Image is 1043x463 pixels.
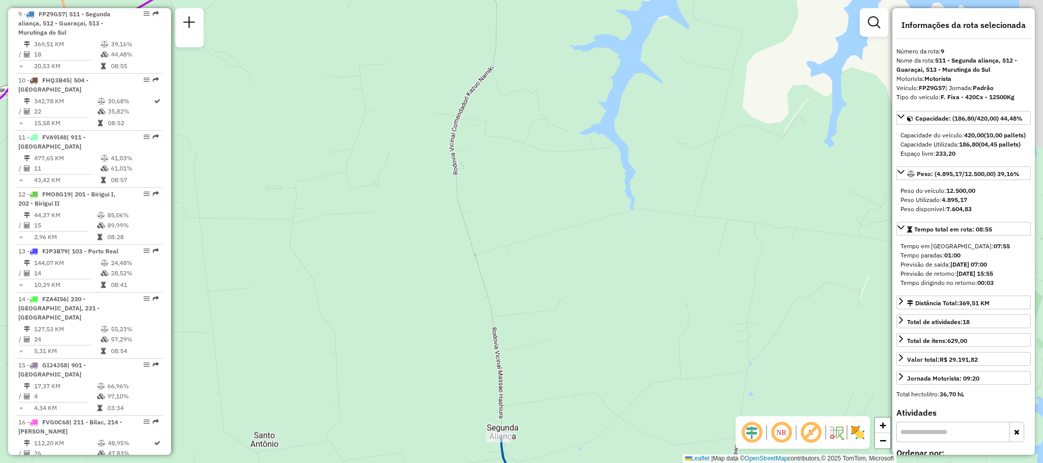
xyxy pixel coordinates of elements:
[924,75,951,82] strong: Motorista
[896,371,1031,385] a: Jornada Motorista: 09:20
[907,374,979,383] div: Jornada Motorista: 09:20
[107,220,158,230] td: 89,99%
[34,106,97,117] td: 22
[900,205,1027,214] div: Peso disponível:
[24,222,30,228] i: Total de Atividades
[900,149,1027,158] div: Espaço livre:
[107,448,153,458] td: 47,83%
[107,96,153,106] td: 30,68%
[39,10,65,18] span: FPZ9G57
[18,220,23,230] td: /
[896,447,1031,459] label: Ordenar por:
[896,238,1031,292] div: Tempo total em rota: 08:55
[941,93,1014,101] strong: F. Fixa - 420Cx - 12500Kg
[18,61,23,71] td: =
[98,120,103,126] i: Tempo total em rota
[34,39,100,49] td: 369,51 KM
[97,222,105,228] i: % de utilização da cubagem
[110,39,159,49] td: 39,16%
[18,163,23,173] td: /
[900,269,1027,278] div: Previsão de retorno:
[896,352,1031,366] a: Valor total:R$ 29.191,82
[101,177,106,183] i: Tempo total em rota
[900,131,1027,140] div: Capacidade do veículo:
[34,163,100,173] td: 11
[153,248,159,254] em: Rota exportada
[941,47,944,55] strong: 9
[98,440,105,446] i: % de utilização do peso
[864,12,884,33] a: Exibir filtros
[896,111,1031,125] a: Capacidade: (186,80/420,00) 44,48%
[24,336,30,342] i: Total de Atividades
[994,242,1010,250] strong: 07:55
[179,12,200,35] a: Nova sessão e pesquisa
[97,383,105,389] i: % de utilização do peso
[101,326,108,332] i: % de utilização do peso
[907,355,978,364] div: Valor total:
[959,299,990,307] span: 369,51 KM
[34,391,97,401] td: 4
[107,381,158,391] td: 66,96%
[34,438,97,448] td: 112,20 KM
[101,270,108,276] i: % de utilização da cubagem
[97,234,102,240] i: Tempo total em rota
[107,210,158,220] td: 85,06%
[18,190,116,207] span: | 201 - Birigui I, 202 - Birigui II
[34,220,97,230] td: 15
[154,98,160,104] i: Rota otimizada
[896,408,1031,418] h4: Atividades
[110,346,159,356] td: 08:54
[18,247,119,255] span: 13 -
[42,247,68,255] span: FJP3B79
[959,140,979,148] strong: 186,80
[18,346,23,356] td: =
[34,324,100,334] td: 127,53 KM
[940,356,978,363] strong: R$ 29.191,82
[101,336,108,342] i: % de utilização da cubagem
[18,10,110,36] span: 9 -
[907,318,970,326] span: Total de atividades:
[42,190,71,198] span: FMO8G19
[34,334,100,344] td: 24
[896,333,1031,347] a: Total de itens:629,00
[900,251,1027,260] div: Tempo paradas:
[98,450,105,456] i: % de utilização da cubagem
[875,418,890,433] a: Zoom in
[740,420,764,445] span: Ocultar deslocamento
[979,140,1021,148] strong: (04,45 pallets)
[110,324,159,334] td: 55,23%
[18,106,23,117] td: /
[68,247,119,255] span: | 103 - Porto Real
[946,205,972,213] strong: 7.604,83
[18,403,23,413] td: =
[950,261,987,268] strong: [DATE] 07:00
[900,195,1027,205] div: Peso Utilizado:
[101,260,108,266] i: % de utilização do peso
[144,248,150,254] em: Opções
[24,440,30,446] i: Distância Total
[907,336,967,345] div: Total de itens:
[144,419,150,425] em: Opções
[18,418,122,435] span: | 211 - Bilac, 214 - [PERSON_NAME]
[896,47,1031,56] div: Número da rota:
[896,182,1031,218] div: Peso: (4.895,17/12.500,00) 39,16%
[685,455,710,462] a: Leaflet
[34,346,100,356] td: 5,31 KM
[153,362,159,368] em: Rota exportada
[18,76,89,93] span: 10 -
[110,49,159,60] td: 44,48%
[18,361,86,378] span: | 901 - [GEOGRAPHIC_DATA]
[880,419,886,431] span: +
[18,334,23,344] td: /
[900,242,1027,251] div: Tempo em [GEOGRAPHIC_DATA]:
[101,63,106,69] i: Tempo total em rota
[101,41,108,47] i: % de utilização do peso
[18,280,23,290] td: =
[42,295,67,303] span: FZA4I56
[101,155,108,161] i: % de utilização do peso
[153,134,159,140] em: Rota exportada
[34,61,100,71] td: 20,53 KM
[18,448,23,458] td: /
[828,424,844,441] img: Fluxo de ruas
[153,191,159,197] em: Rota exportada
